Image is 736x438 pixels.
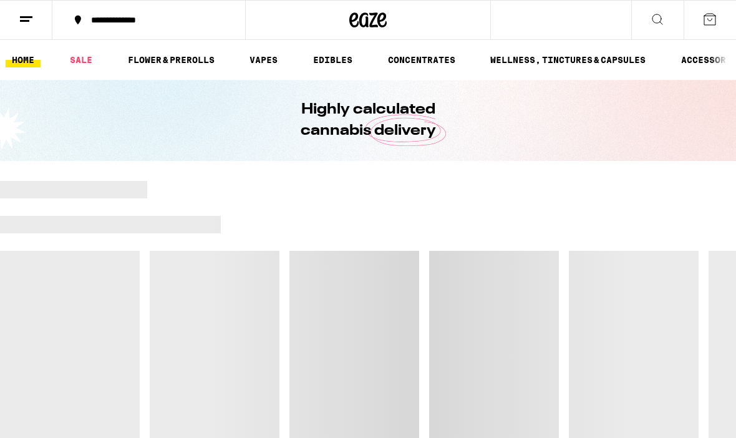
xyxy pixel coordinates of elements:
a: WELLNESS, TINCTURES & CAPSULES [484,52,652,67]
a: EDIBLES [307,52,359,67]
a: VAPES [243,52,284,67]
a: CONCENTRATES [382,52,462,67]
a: HOME [6,52,41,67]
a: SALE [64,52,99,67]
h1: Highly calculated cannabis delivery [265,99,471,142]
a: FLOWER & PREROLLS [122,52,221,67]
